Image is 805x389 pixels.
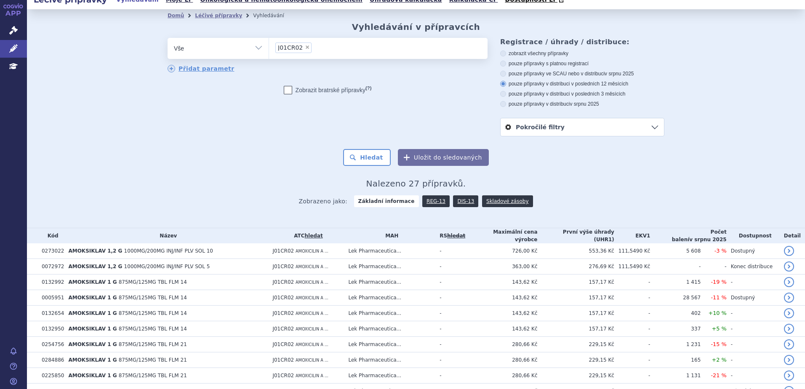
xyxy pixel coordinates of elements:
[435,306,465,321] td: -
[68,357,117,363] span: AMOKSIKLAV 1 G
[714,248,727,254] span: -3 %
[124,264,210,269] span: 1000MG/200MG INJ/INF PLV SOL 5
[538,321,614,337] td: 157,17 Kč
[465,290,537,306] td: 143,62 Kč
[711,372,727,378] span: -21 %
[435,321,465,337] td: -
[119,341,187,347] span: 875MG/125MG TBL FLM 21
[68,248,122,254] span: AMOKSIKLAV 1,2 G
[343,149,391,166] button: Hledat
[727,228,780,243] th: Dostupnost
[650,274,701,290] td: 1 415
[398,149,489,166] button: Uložit do sledovaných
[784,261,794,272] a: detail
[614,352,650,368] td: -
[614,290,650,306] td: -
[253,9,295,22] li: Vyhledávání
[344,243,435,259] td: Lek Pharmaceutica...
[712,325,727,332] span: +5 %
[784,308,794,318] a: detail
[37,321,64,337] td: 0132950
[344,337,435,352] td: Lek Pharmaceutica...
[650,290,701,306] td: 28 567
[727,259,780,274] td: Konec distribuce
[500,50,664,57] label: zobrazit všechny přípravky
[64,228,268,243] th: Název
[711,279,727,285] span: -19 %
[304,233,323,239] a: hledat
[538,368,614,384] td: 229,15 Kč
[500,91,664,97] label: pouze přípravky v distribuci v posledních 3 měsících
[124,248,213,254] span: 1000MG/200MG INJ/INF PLV SOL 10
[614,337,650,352] td: -
[296,296,328,300] span: AMOXICILIN A ...
[614,228,650,243] th: EKV1
[538,243,614,259] td: 553,36 Kč
[465,259,537,274] td: 363,00 Kč
[278,45,303,51] span: J01CR02
[68,341,117,347] span: AMOKSIKLAV 1 G
[435,290,465,306] td: -
[650,259,701,274] td: -
[500,38,664,46] h3: Registrace / úhrady / distribuce:
[272,326,294,332] span: J01CR02
[614,274,650,290] td: -
[614,243,650,259] td: 111,5490 Kč
[365,85,371,91] abbr: (?)
[465,274,537,290] td: 143,62 Kč
[268,228,344,243] th: ATC
[37,290,64,306] td: 0005951
[344,321,435,337] td: Lek Pharmaceutica...
[447,233,465,239] del: hledat
[501,118,664,136] a: Pokročilé filtry
[784,324,794,334] a: detail
[650,306,701,321] td: 402
[465,321,537,337] td: 143,62 Kč
[711,341,727,347] span: -15 %
[68,295,117,301] span: AMOKSIKLAV 1 G
[650,228,726,243] th: Počet balení
[614,306,650,321] td: -
[784,355,794,365] a: detail
[305,45,310,50] span: ×
[614,321,650,337] td: -
[500,70,664,77] label: pouze přípravky ve SCAU nebo v distribuci
[37,352,64,368] td: 0284886
[344,306,435,321] td: Lek Pharmaceutica...
[447,233,465,239] a: vyhledávání neobsahuje žádnou platnou referenční skupinu
[727,306,780,321] td: -
[435,352,465,368] td: -
[784,293,794,303] a: detail
[68,326,117,332] span: AMOKSIKLAV 1 G
[296,373,328,378] span: AMOXICILIN A ...
[465,306,537,321] td: 143,62 Kč
[538,290,614,306] td: 157,17 Kč
[727,368,780,384] td: -
[453,195,478,207] a: DIS-13
[689,237,726,242] span: v srpnu 2025
[650,368,701,384] td: 1 131
[344,352,435,368] td: Lek Pharmaceutica...
[296,249,328,253] span: AMOXICILIN A ...
[344,274,435,290] td: Lek Pharmaceutica...
[500,80,664,87] label: pouze přípravky v distribuci v posledních 12 měsících
[780,228,805,243] th: Detail
[168,65,235,72] a: Přidat parametr
[711,294,727,301] span: -11 %
[344,259,435,274] td: Lek Pharmaceutica...
[650,352,701,368] td: 165
[465,368,537,384] td: 280,66 Kč
[650,321,701,337] td: 337
[465,228,537,243] th: Maximální cena výrobce
[119,326,187,332] span: 875MG/125MG TBL FLM 14
[650,243,701,259] td: 5 608
[168,13,184,19] a: Domů
[435,228,465,243] th: RS
[784,246,794,256] a: detail
[727,243,780,259] td: Dostupný
[37,259,64,274] td: 0072972
[727,274,780,290] td: -
[465,337,537,352] td: 280,66 Kč
[538,274,614,290] td: 157,17 Kč
[195,13,242,19] a: Léčivé přípravky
